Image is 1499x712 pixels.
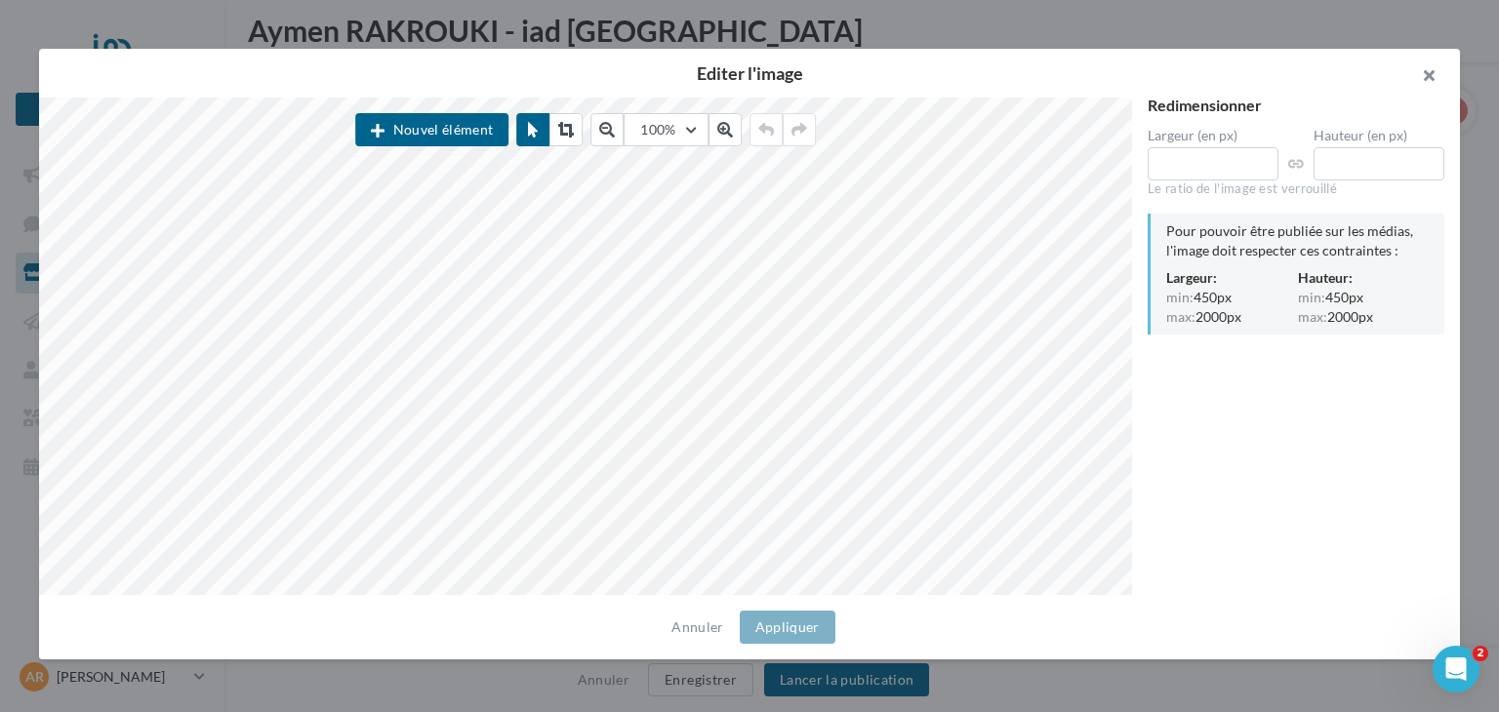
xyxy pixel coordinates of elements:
[355,113,508,146] button: Nouvel élément
[1314,129,1444,142] label: Hauteur (en px)
[1298,268,1430,288] div: Hauteur:
[1298,291,1325,304] span: min:
[624,113,708,146] button: 100%
[70,64,1429,82] h2: Editer l'image
[1148,180,1444,198] div: Le ratio de l'image est verrouillé
[740,611,835,644] button: Appliquer
[1298,307,1430,327] div: 2000px
[1298,310,1327,324] span: max:
[664,615,731,639] button: Annuler
[1166,221,1429,260] div: Pour pouvoir être publiée sur les médias, l'image doit respecter ces contraintes :
[1166,291,1194,304] span: min:
[1166,288,1298,307] div: 450px
[1473,646,1488,661] span: 2
[1166,307,1298,327] div: 2000px
[1148,98,1444,113] div: Redimensionner
[1298,288,1430,307] div: 450px
[1148,129,1278,142] label: Largeur (en px)
[1433,646,1479,692] iframe: Intercom live chat
[1166,268,1298,288] div: Largeur:
[1166,310,1195,324] span: max:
